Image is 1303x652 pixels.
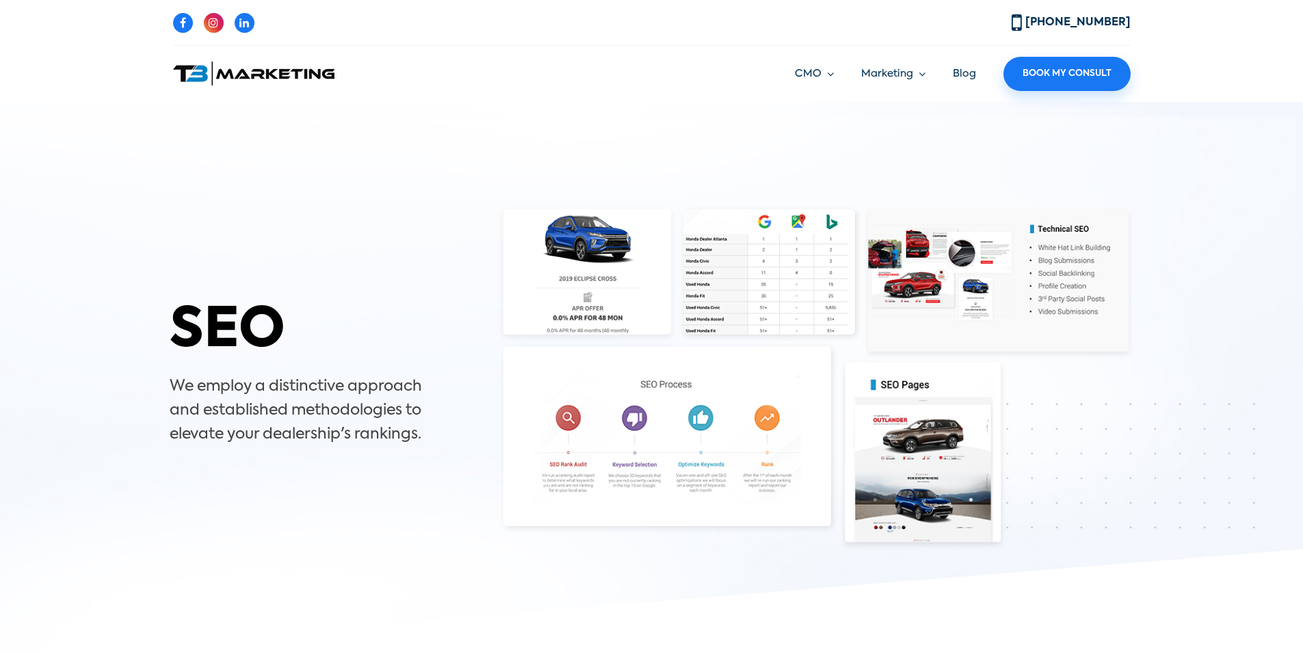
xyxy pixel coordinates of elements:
[173,62,334,86] img: T3 Marketing
[795,66,834,82] a: CMO
[1012,17,1131,28] a: [PHONE_NUMBER]
[953,68,976,79] a: Blog
[861,66,925,82] a: Marketing
[170,298,477,364] h1: SEO
[170,375,443,447] p: We employ a distinctive approach and established methodologies to elevate your dealership's ranki...
[1003,57,1131,91] a: Book My Consult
